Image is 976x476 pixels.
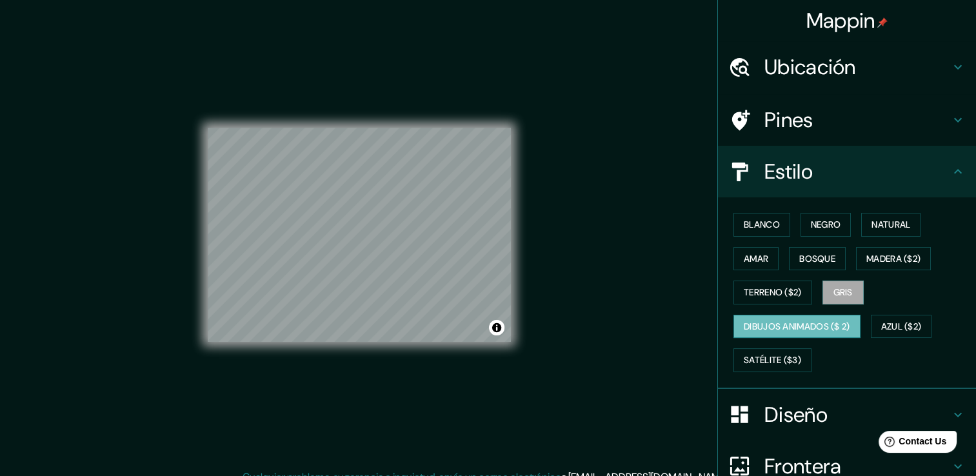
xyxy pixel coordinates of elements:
[764,159,950,184] h4: Estilo
[489,320,504,335] button: Alternar atribución
[764,402,950,428] h4: Diseño
[877,17,888,28] img: pin-icon.png
[744,352,801,368] font: Satélite ($3)
[208,128,511,342] canvas: Mapa
[881,319,922,335] font: Azul ($2)
[799,251,835,267] font: Bosque
[744,251,768,267] font: Amar
[861,426,962,462] iframe: Help widget launcher
[744,319,850,335] font: Dibujos animados ($ 2)
[871,217,910,233] font: Natural
[801,213,852,237] button: Negro
[789,247,846,271] button: Bosque
[718,146,976,197] div: Estilo
[718,389,976,441] div: Diseño
[871,315,932,339] button: Azul ($2)
[856,247,931,271] button: Madera ($2)
[733,348,812,372] button: Satélite ($3)
[733,247,779,271] button: Amar
[833,284,853,301] font: Gris
[733,281,812,304] button: Terreno ($2)
[806,7,875,34] font: Mappin
[866,251,921,267] font: Madera ($2)
[861,213,921,237] button: Natural
[764,54,950,80] h4: Ubicación
[718,94,976,146] div: Pines
[718,41,976,93] div: Ubicación
[764,107,950,133] h4: Pines
[733,315,861,339] button: Dibujos animados ($ 2)
[733,213,790,237] button: Blanco
[822,281,864,304] button: Gris
[744,284,802,301] font: Terreno ($2)
[744,217,780,233] font: Blanco
[811,217,841,233] font: Negro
